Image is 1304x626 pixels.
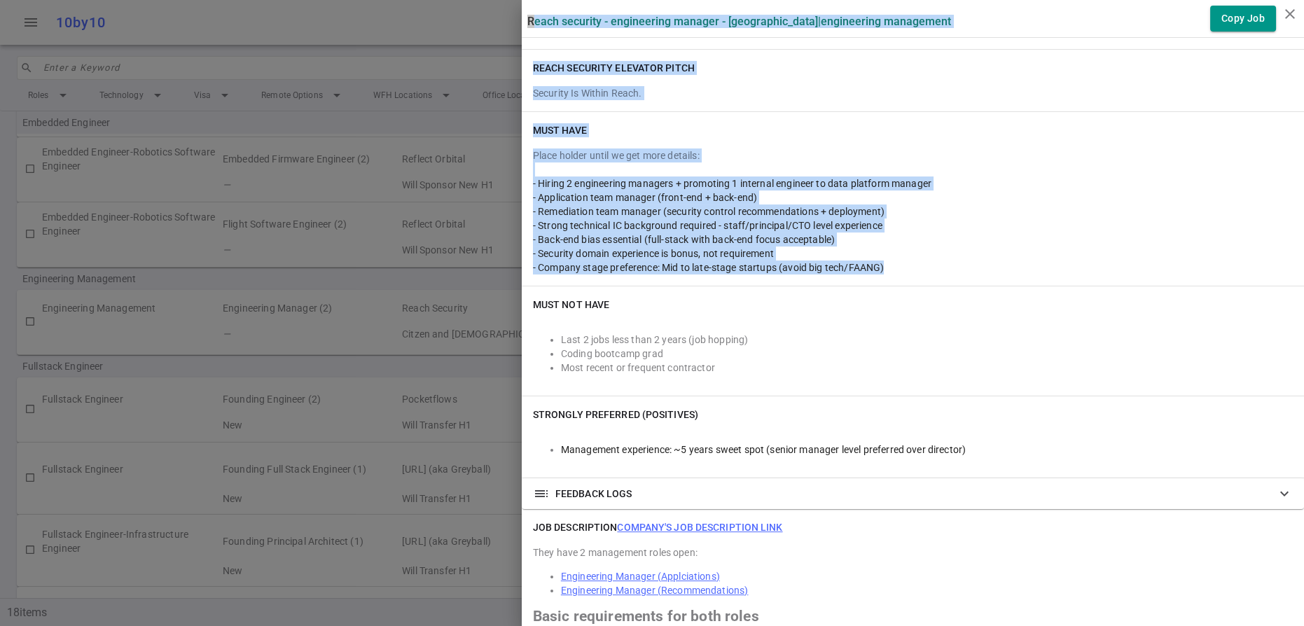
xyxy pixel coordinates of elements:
[561,347,1293,361] li: Coding bootcamp grad
[533,86,1293,100] div: Security Is Within Reach.
[533,262,885,273] span: - Company stage preference: Mid to late-stage startups (avoid big tech/FAANG)
[533,248,774,259] span: - Security domain experience is bonus, not requirement
[533,220,882,231] span: - Strong technical IC background required - staff/principal/CTO level experience
[533,123,587,137] h6: Must Have
[1210,6,1276,32] button: Copy Job
[527,15,951,28] label: Reach Security - Engineering Manager - [GEOGRAPHIC_DATA] | Engineering Management
[533,408,698,422] h6: Strongly Preferred (Positives)
[533,178,931,189] span: - Hiring 2 engineering managers + promoting 1 internal engineer to data platform manager
[561,444,966,455] span: Management experience: ~5 years sweet spot (senior manager level preferred over director)
[1282,6,1298,22] i: close
[561,333,1293,347] li: Last 2 jobs less than 2 years (job hopping)
[533,234,835,245] span: - Back-end bias essential (full-stack with back-end focus acceptable)
[533,545,1293,559] div: They have 2 management roles open:
[533,206,885,217] span: - Remediation team manager (security control recommendations + deployment)
[1276,485,1293,502] span: expand_more
[533,609,1293,623] h2: Basic requirements for both roles
[555,487,632,501] span: FEEDBACK LOGS
[533,485,550,502] span: toc
[561,571,720,582] a: Engineering Manager (Applciations)
[533,148,1293,162] div: Place holder until we get more details:
[533,61,695,75] h6: Reach Security elevator pitch
[561,585,749,596] a: Engineering Manager (Recommendations)
[533,192,757,203] span: - Application team manager (front-end + back-end)
[522,478,1304,509] div: FEEDBACK LOGS
[533,298,609,312] h6: Must NOT Have
[533,520,783,534] h6: JOB DESCRIPTION
[617,522,782,533] a: Company's job description link
[561,361,1293,375] li: Most recent or frequent contractor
